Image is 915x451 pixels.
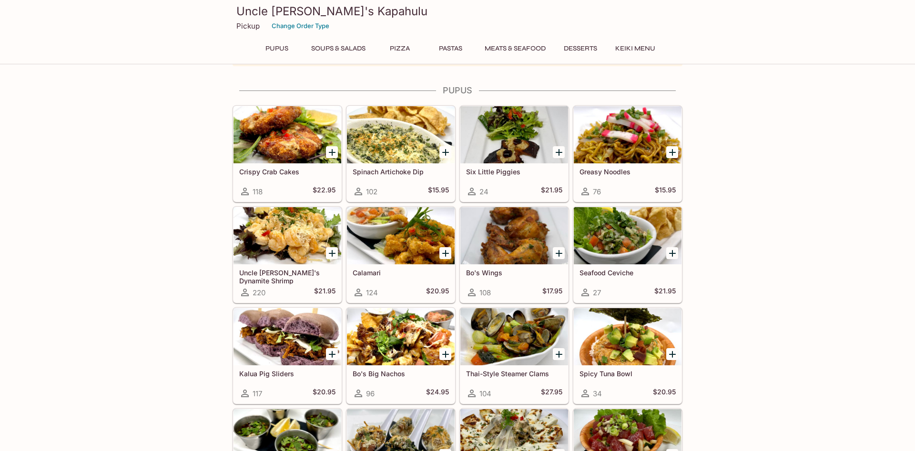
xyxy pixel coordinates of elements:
[542,287,562,298] h5: $17.95
[239,168,335,176] h5: Crispy Crab Cakes
[346,308,455,404] a: Bo's Big Nachos96$24.95
[236,21,260,30] p: Pickup
[654,287,676,298] h5: $21.95
[479,288,491,297] span: 108
[466,370,562,378] h5: Thai-Style Steamer Clams
[313,186,335,197] h5: $22.95
[593,187,601,196] span: 76
[233,308,342,404] a: Kalua Pig Sliders117$20.95
[233,207,342,303] a: Uncle [PERSON_NAME]'s Dynamite Shrimp220$21.95
[267,19,334,33] button: Change Order Type
[460,207,569,303] a: Bo's Wings108$17.95
[666,348,678,360] button: Add Spicy Tuna Bowl
[439,247,451,259] button: Add Calamari
[234,308,341,365] div: Kalua Pig Sliders
[366,187,377,196] span: 102
[666,247,678,259] button: Add Seafood Ceviche
[460,308,568,365] div: Thai-Style Steamer Clams
[239,269,335,284] h5: Uncle [PERSON_NAME]'s Dynamite Shrimp
[574,207,681,264] div: Seafood Ceviche
[573,308,682,404] a: Spicy Tuna Bowl34$20.95
[655,186,676,197] h5: $15.95
[313,388,335,399] h5: $20.95
[439,146,451,158] button: Add Spinach Artichoke Dip
[353,370,449,378] h5: Bo's Big Nachos
[573,207,682,303] a: Seafood Ceviche27$21.95
[574,308,681,365] div: Spicy Tuna Bowl
[233,106,342,202] a: Crispy Crab Cakes118$22.95
[466,168,562,176] h5: Six Little Piggies
[234,106,341,163] div: Crispy Crab Cakes
[366,389,375,398] span: 96
[347,308,455,365] div: Bo's Big Nachos
[346,106,455,202] a: Spinach Artichoke Dip102$15.95
[353,168,449,176] h5: Spinach Artichoke Dip
[326,348,338,360] button: Add Kalua Pig Sliders
[378,42,421,55] button: Pizza
[479,389,491,398] span: 104
[429,42,472,55] button: Pastas
[233,85,682,96] h4: Pupus
[479,187,488,196] span: 24
[253,288,265,297] span: 220
[460,207,568,264] div: Bo's Wings
[579,370,676,378] h5: Spicy Tuna Bowl
[239,370,335,378] h5: Kalua Pig Sliders
[426,287,449,298] h5: $20.95
[253,187,263,196] span: 118
[347,106,455,163] div: Spinach Artichoke Dip
[255,42,298,55] button: Pupus
[653,388,676,399] h5: $20.95
[573,106,682,202] a: Greasy Noodles76$15.95
[353,269,449,277] h5: Calamari
[234,207,341,264] div: Uncle Bo's Dynamite Shrimp
[314,287,335,298] h5: $21.95
[579,168,676,176] h5: Greasy Noodles
[574,106,681,163] div: Greasy Noodles
[428,186,449,197] h5: $15.95
[366,288,378,297] span: 124
[553,146,565,158] button: Add Six Little Piggies
[593,288,601,297] span: 27
[466,269,562,277] h5: Bo's Wings
[326,247,338,259] button: Add Uncle Bo's Dynamite Shrimp
[346,207,455,303] a: Calamari124$20.95
[253,389,262,398] span: 117
[559,42,602,55] button: Desserts
[460,308,569,404] a: Thai-Style Steamer Clams104$27.95
[426,388,449,399] h5: $24.95
[541,388,562,399] h5: $27.95
[460,106,568,163] div: Six Little Piggies
[610,42,661,55] button: Keiki Menu
[347,207,455,264] div: Calamari
[439,348,451,360] button: Add Bo's Big Nachos
[666,146,678,158] button: Add Greasy Noodles
[479,42,551,55] button: Meats & Seafood
[326,146,338,158] button: Add Crispy Crab Cakes
[553,348,565,360] button: Add Thai-Style Steamer Clams
[306,42,371,55] button: Soups & Salads
[593,389,602,398] span: 34
[541,186,562,197] h5: $21.95
[553,247,565,259] button: Add Bo's Wings
[236,4,679,19] h3: Uncle [PERSON_NAME]'s Kapahulu
[579,269,676,277] h5: Seafood Ceviche
[460,106,569,202] a: Six Little Piggies24$21.95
